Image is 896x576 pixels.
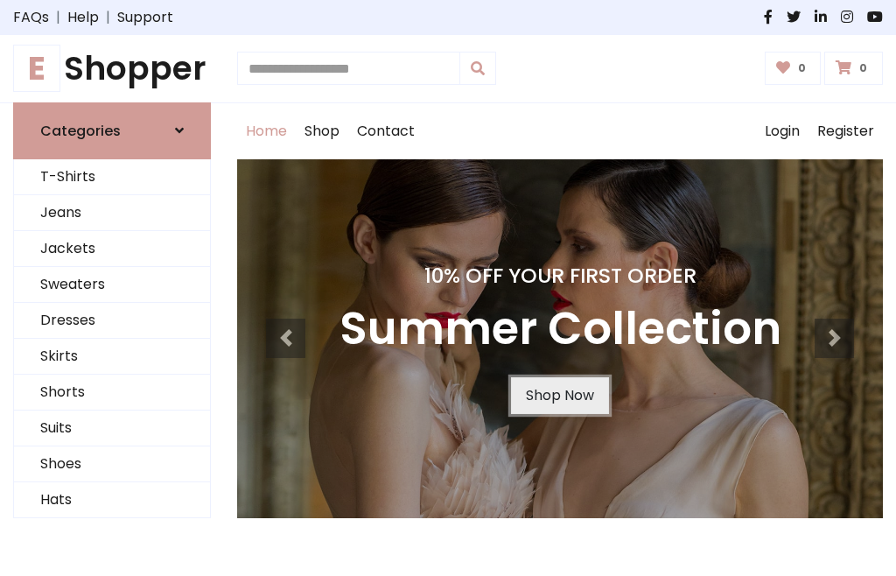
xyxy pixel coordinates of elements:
span: 0 [855,60,871,76]
span: E [13,45,60,92]
a: Support [117,7,173,28]
a: Dresses [14,303,210,339]
a: 0 [765,52,822,85]
span: 0 [794,60,810,76]
a: Jackets [14,231,210,267]
a: Shoes [14,446,210,482]
a: EShopper [13,49,211,88]
a: Skirts [14,339,210,375]
a: Suits [14,411,210,446]
h6: Categories [40,123,121,139]
a: Login [756,103,808,159]
span: | [49,7,67,28]
a: Help [67,7,99,28]
a: FAQs [13,7,49,28]
a: Home [237,103,296,159]
a: 0 [824,52,883,85]
a: Categories [13,102,211,159]
a: Register [808,103,883,159]
a: Shorts [14,375,210,411]
a: Shop Now [511,377,609,414]
a: Sweaters [14,267,210,303]
a: Hats [14,482,210,518]
a: Contact [348,103,423,159]
h4: 10% Off Your First Order [339,263,781,288]
a: Shop [296,103,348,159]
h1: Shopper [13,49,211,88]
h3: Summer Collection [339,302,781,356]
span: | [99,7,117,28]
a: T-Shirts [14,159,210,195]
a: Jeans [14,195,210,231]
